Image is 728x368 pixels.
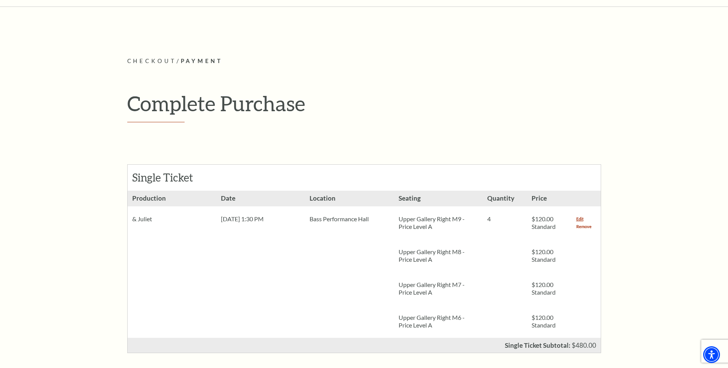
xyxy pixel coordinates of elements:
[532,314,556,329] span: $120.00 Standard
[532,281,556,296] span: $120.00 Standard
[527,191,571,206] h3: Price
[532,215,556,230] span: $120.00 Standard
[505,342,571,349] p: Single Ticket Subtotal:
[399,248,478,263] p: Upper Gallery Right M8 - Price Level A
[310,215,369,222] span: Bass Performance Hall
[394,191,483,206] h3: Seating
[127,57,601,66] p: /
[532,248,556,263] span: $120.00 Standard
[127,91,601,116] h1: Complete Purchase
[483,191,527,206] h3: Quantity
[305,191,394,206] h3: Location
[132,171,216,184] h2: Single Ticket
[576,223,592,230] a: Remove
[181,58,223,64] span: Payment
[487,215,522,223] p: 4
[399,215,478,230] p: Upper Gallery Right M9 - Price Level A
[216,191,305,206] h3: Date
[572,341,596,349] span: $480.00
[576,215,584,223] a: Edit
[399,281,478,296] p: Upper Gallery Right M7 - Price Level A
[127,58,177,64] span: Checkout
[703,346,720,363] div: Accessibility Menu
[399,314,478,329] p: Upper Gallery Right M6 - Price Level A
[216,206,305,232] div: [DATE] 1:30 PM
[128,206,216,232] div: & Juliet
[128,191,216,206] h3: Production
